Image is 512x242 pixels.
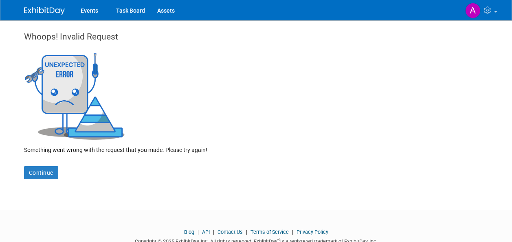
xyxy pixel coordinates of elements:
a: Blog [184,229,194,235]
a: Terms of Service [251,229,289,235]
img: Invalid Request [24,51,126,140]
a: Continue [24,166,58,179]
a: Privacy Policy [297,229,328,235]
span: | [211,229,216,235]
img: Antoinette DePetro [465,3,481,18]
img: ExhibitDay [24,7,65,15]
sup: ® [277,238,280,242]
div: Whoops! Invalid Request [24,31,488,51]
span: | [290,229,295,235]
span: | [196,229,201,235]
a: API [202,229,210,235]
div: Something went wrong with the request that you made. Please try again! [24,140,488,154]
a: Contact Us [218,229,243,235]
span: | [244,229,249,235]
